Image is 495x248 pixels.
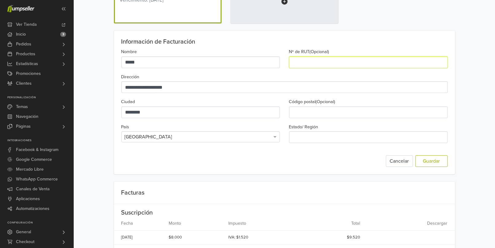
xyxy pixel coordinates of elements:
[7,221,73,225] p: Configuración
[7,96,73,99] p: Personalización
[16,155,52,165] span: Google Commerce
[289,48,329,55] label: Nº de RUT ( Opcional )
[225,231,304,245] td: IVA: $1.520
[121,235,133,240] span: [DATE]
[16,204,49,214] span: Automatizaciones
[16,20,37,29] span: Ver Tienda
[16,122,31,131] span: Páginas
[289,99,336,105] label: Código postal ( Opcional )
[386,155,413,167] button: Cancelar
[16,227,31,237] span: General
[415,155,448,167] button: Guardar
[225,216,304,231] th: Impuesto
[16,79,32,88] span: Clientes
[125,134,172,140] span: [GEOGRAPHIC_DATA]
[114,216,165,231] th: Fecha
[16,39,31,49] span: Pedidos
[16,145,58,155] span: Facebook & Instagram
[289,124,318,130] label: Estado / Región
[304,216,364,231] th: Total
[121,48,137,55] label: Nombre
[16,174,58,184] span: WhatsApp Commerce
[60,32,66,37] span: 3
[16,165,44,174] span: Mercado Libre
[16,29,26,39] span: Inicio
[16,49,35,59] span: Productos
[121,124,129,130] label: País
[114,209,455,216] div: Suscripción
[169,235,182,240] span: $8.000
[364,216,455,231] th: Descargar
[16,59,38,69] span: Estadísticas
[16,69,41,79] span: Promociones
[16,102,28,112] span: Temas
[121,74,139,80] label: Dirección
[16,194,40,204] span: Aplicaciones
[121,189,285,196] h5: Facturas
[121,38,448,45] div: Información de Facturación
[7,139,73,142] p: Integraciones
[16,237,34,247] span: Checkout
[16,112,38,122] span: Navegación
[165,216,225,231] th: Monto
[347,235,360,240] span: $9.520
[121,99,135,105] label: Ciudad
[16,184,49,194] span: Canales de Venta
